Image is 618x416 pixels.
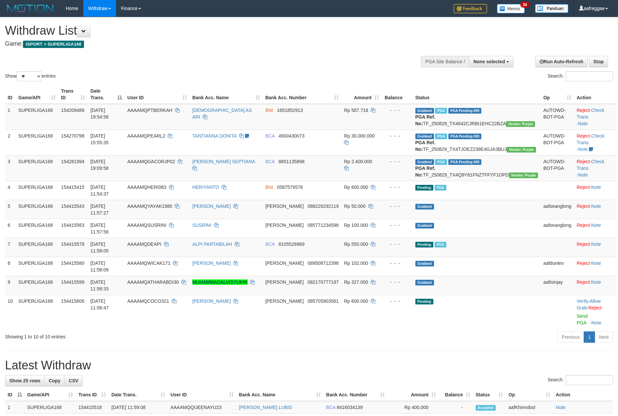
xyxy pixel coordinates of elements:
[265,185,273,190] span: BNI
[341,85,381,104] th: Amount: activate to sort column ascending
[265,222,304,228] span: [PERSON_NAME]
[415,185,433,191] span: Pending
[265,298,304,304] span: [PERSON_NAME]
[127,133,165,139] span: AAAAMQPEARL2
[5,295,16,329] td: 10
[421,56,469,67] div: PGA Site Balance /
[265,279,304,285] span: [PERSON_NAME]
[476,405,496,411] span: Accepted
[5,24,405,37] h1: Withdraw List
[265,241,275,247] span: BCA
[384,279,410,285] div: - - -
[23,41,84,48] span: ISPORT > SUPERLIGA168
[577,241,590,247] a: Reject
[415,242,433,247] span: Pending
[415,223,434,228] span: Grabbed
[473,59,505,64] span: None selected
[541,155,574,181] td: AUTOWD-BOT-PGA
[61,298,84,304] span: 154415606
[5,85,16,104] th: ID
[566,71,613,81] input: Search:
[595,331,613,343] a: Next
[192,298,231,304] a: [PERSON_NAME]
[454,4,487,13] img: Feedback.jpg
[588,305,602,310] a: Reject
[413,155,541,181] td: TF_250829_TX4Q9Y61FNZTFFYF1OPD
[192,133,237,139] a: TANTIANNA DONITA
[557,331,584,343] a: Previous
[541,200,574,219] td: aafseanglong
[384,133,410,139] div: - - -
[61,133,84,139] span: 154270798
[9,378,40,383] span: Show 25 rows
[584,331,595,343] a: 1
[5,389,25,401] th: ID: activate to sort column descending
[520,2,529,8] span: 34
[574,104,616,130] td: · ·
[415,280,434,285] span: Grabbed
[577,108,604,120] a: Check Trans
[5,219,16,238] td: 6
[577,133,590,139] a: Reject
[192,222,211,228] a: SUSRINI
[344,279,368,285] span: Rp 327.000
[5,130,16,155] td: 2
[384,260,410,266] div: - - -
[535,4,568,13] img: panduan.png
[435,159,447,165] span: Marked by aafnonsreyleab
[90,298,109,310] span: [DATE] 11:58:47
[265,260,304,266] span: [PERSON_NAME]
[344,108,368,113] span: Rp 587.718
[90,108,109,120] span: [DATE] 19:54:56
[506,401,553,414] td: aafKhimvibol
[574,257,616,276] td: ·
[192,159,255,164] a: [PERSON_NAME] SEPTIANA
[127,260,170,266] span: AAAAMQWICAK171
[168,389,236,401] th: User ID: activate to sort column ascending
[415,159,434,165] span: Grabbed
[263,85,341,104] th: Bank Acc. Number: activate to sort column ascending
[127,204,172,209] span: AAAAMQYAYAK1980
[5,200,16,219] td: 5
[591,241,601,247] a: Note
[76,389,109,401] th: Trans ID: activate to sort column ascending
[265,133,275,139] span: BCA
[308,260,339,266] span: Copy 089508712396 to clipboard
[574,181,616,200] td: ·
[265,108,273,113] span: BNI
[326,405,335,410] span: BCA
[265,159,275,164] span: BCA
[382,85,413,104] th: Balance
[541,104,574,130] td: AUTOWD-BOT-PGA
[591,260,601,266] a: Note
[574,130,616,155] td: · ·
[577,260,590,266] a: Reject
[5,375,45,386] a: Show 25 rows
[448,108,482,114] span: PGA Pending
[5,359,613,372] h1: Latest Withdraw
[415,114,435,126] b: PGA Ref. No:
[591,222,601,228] a: Note
[541,276,574,295] td: aafisinjay
[577,298,601,310] a: Allow Grab
[577,159,604,171] a: Check Trans
[574,219,616,238] td: ·
[192,279,247,285] a: MUHAMMADALVISYUKRI
[323,389,387,401] th: Bank Acc. Number: activate to sort column ascending
[384,203,410,209] div: - - -
[90,260,109,272] span: [DATE] 11:58:09
[265,204,304,209] span: [PERSON_NAME]
[574,295,616,329] td: · ·
[308,222,339,228] span: Copy 085771234596 to clipboard
[384,158,410,165] div: - - -
[308,279,339,285] span: Copy 082170777197 to clipboard
[591,204,601,209] a: Note
[591,185,601,190] a: Note
[5,238,16,257] td: 7
[497,4,525,13] img: Button%20Memo.svg
[69,378,78,383] span: CSV
[574,276,616,295] td: ·
[591,279,601,285] a: Note
[25,401,76,414] td: SUPERLIGA168
[344,298,368,304] span: Rp 600.000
